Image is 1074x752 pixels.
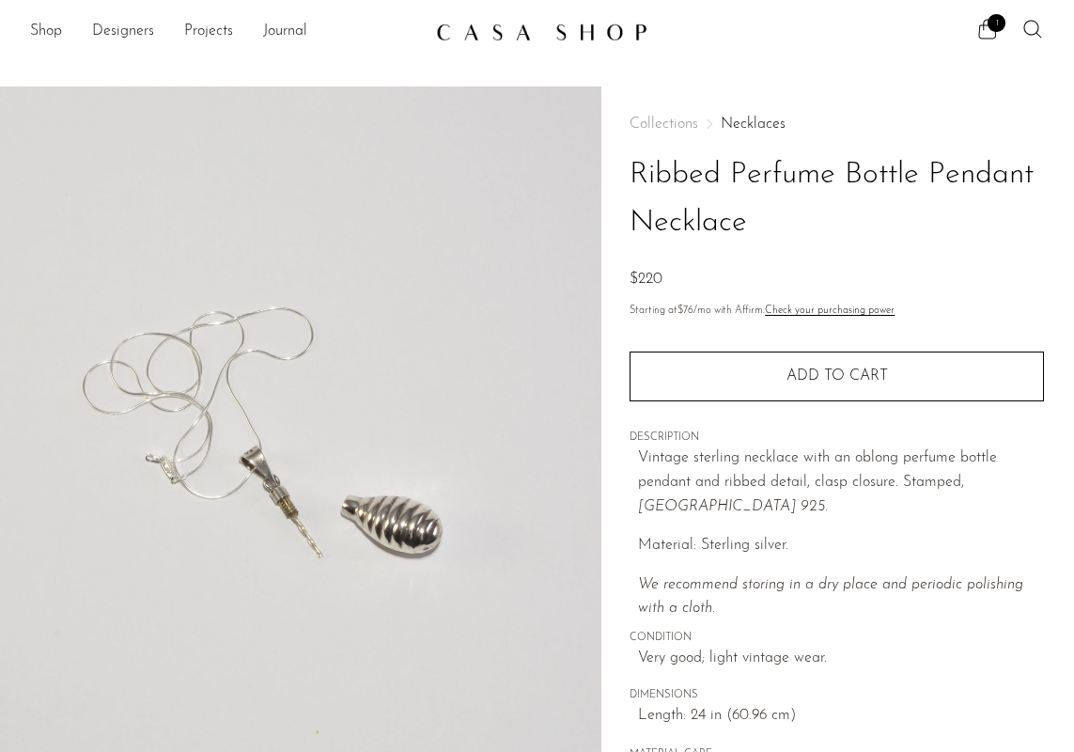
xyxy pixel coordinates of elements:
span: CONDITION [630,630,1044,647]
span: $76 [677,305,693,316]
p: Vintage sterling necklace with an oblong perfume bottle pendant and ribbed detail, clasp closure.... [638,446,1044,519]
span: DESCRIPTION [630,430,1044,446]
span: Add to cart [786,368,888,385]
span: Length: 24 in (60.96 cm) [638,704,1044,728]
span: 1 [988,14,1005,32]
span: $220 [630,272,662,287]
a: Necklaces [721,117,786,132]
nav: Breadcrumbs [630,117,1044,132]
em: [GEOGRAPHIC_DATA] 925. [638,499,828,514]
a: Designers [92,20,154,44]
span: DIMENSIONS [630,687,1044,704]
span: Collections [630,117,698,132]
a: Journal [263,20,307,44]
h1: Ribbed Perfume Bottle Pendant Necklace [630,151,1044,247]
a: Shop [30,20,62,44]
a: Check your purchasing power - Learn more about Affirm Financing (opens in modal) [765,305,895,316]
span: Very good; light vintage wear. [638,647,1044,671]
p: Material: Sterling silver. [638,534,1044,558]
button: Add to cart [630,352,1044,400]
nav: Desktop navigation [30,16,421,48]
ul: NEW HEADER MENU [30,16,421,48]
i: We recommend storing in a dry place and periodic polishing with a cloth. [638,577,1023,617]
a: Projects [184,20,233,44]
p: Starting at /mo with Affirm. [630,303,1044,320]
